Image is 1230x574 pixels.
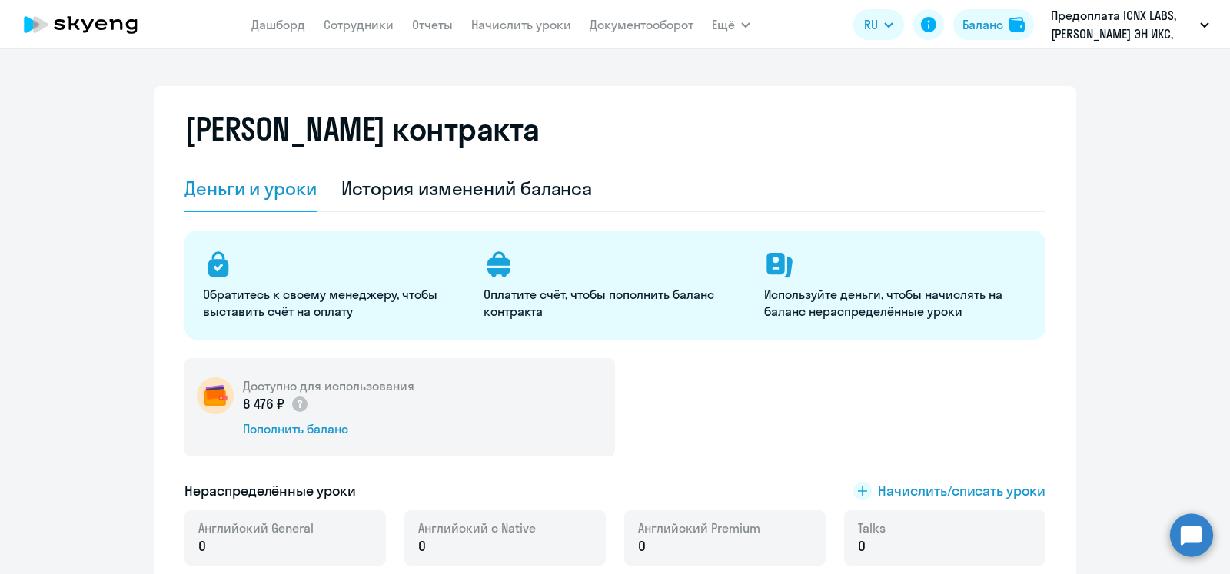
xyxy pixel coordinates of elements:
span: 0 [418,536,426,556]
p: Оплатите счёт, чтобы пополнить баланс контракта [484,286,746,320]
span: Английский с Native [418,519,536,536]
h2: [PERSON_NAME] контракта [184,111,540,148]
span: Talks [858,519,886,536]
div: Баланс [962,15,1003,34]
button: Предоплата ICNX LABS, [PERSON_NAME] ЭН ИКС, ООО [1043,6,1217,43]
span: Ещё [712,15,735,34]
a: Документооборот [590,17,693,32]
span: 0 [638,536,646,556]
a: Отчеты [412,17,453,32]
button: RU [853,9,904,40]
a: Начислить уроки [471,17,571,32]
p: Предоплата ICNX LABS, [PERSON_NAME] ЭН ИКС, ООО [1051,6,1194,43]
img: wallet-circle.png [197,377,234,414]
a: Сотрудники [324,17,394,32]
p: 8 476 ₽ [243,394,309,414]
span: Английский Premium [638,519,760,536]
p: Обратитесь к своему менеджеру, чтобы выставить счёт на оплату [203,286,465,320]
span: 0 [858,536,866,556]
span: Начислить/списать уроки [878,481,1045,501]
div: Деньги и уроки [184,176,317,201]
img: balance [1009,17,1025,32]
span: RU [864,15,878,34]
h5: Нераспределённые уроки [184,481,356,501]
button: Балансbalance [953,9,1034,40]
button: Ещё [712,9,750,40]
div: Пополнить баланс [243,420,414,437]
p: Используйте деньги, чтобы начислять на баланс нераспределённые уроки [764,286,1026,320]
div: История изменений баланса [341,176,593,201]
span: Английский General [198,519,314,536]
h5: Доступно для использования [243,377,414,394]
a: Дашборд [251,17,305,32]
span: 0 [198,536,206,556]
